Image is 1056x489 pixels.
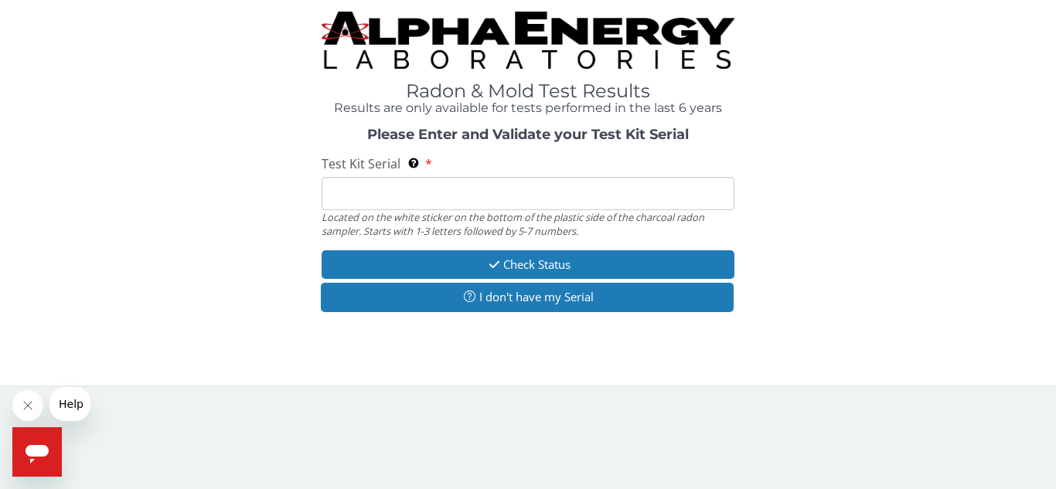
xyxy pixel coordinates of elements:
[322,81,734,101] h1: Radon & Mold Test Results
[321,283,734,311] button: I don't have my Serial
[322,250,734,279] button: Check Status
[322,155,400,172] span: Test Kit Serial
[49,387,90,421] iframe: Message from company
[12,390,43,421] iframe: Close message
[322,101,734,115] h4: Results are only available for tests performed in the last 6 years
[322,210,734,239] div: Located on the white sticker on the bottom of the plastic side of the charcoal radon sampler. Sta...
[322,12,734,69] img: TightCrop.jpg
[367,126,689,143] strong: Please Enter and Validate your Test Kit Serial
[12,427,62,477] iframe: Button to launch messaging window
